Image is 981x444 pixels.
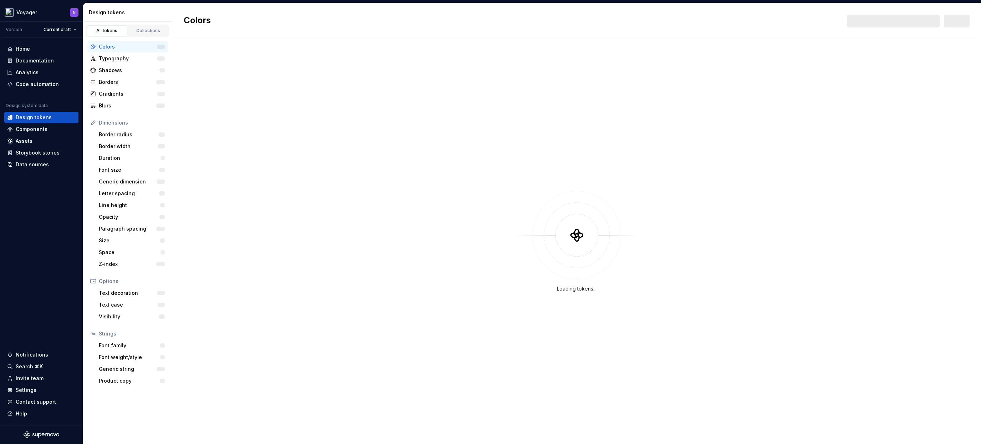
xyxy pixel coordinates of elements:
[73,10,76,15] div: N
[87,53,168,64] a: Typography
[96,200,168,211] a: Line height
[96,223,168,234] a: Paragraph spacing
[99,342,160,349] div: Font family
[16,351,48,358] div: Notifications
[99,178,157,185] div: Generic dimension
[89,28,125,34] div: All tokens
[44,27,71,32] span: Current draft
[4,147,78,158] a: Storybook stories
[87,88,168,100] a: Gradients
[557,285,596,292] div: Loading tokens...
[99,119,165,126] div: Dimensions
[99,102,156,109] div: Blurs
[16,137,32,145] div: Assets
[99,289,157,297] div: Text decoration
[99,237,160,244] div: Size
[16,398,56,405] div: Contact support
[96,129,168,140] a: Border radius
[4,396,78,408] button: Contact support
[96,299,168,311] a: Text case
[99,67,159,74] div: Shadows
[16,69,39,76] div: Analytics
[131,28,166,34] div: Collections
[99,249,161,256] div: Space
[96,176,168,187] a: Generic dimension
[16,9,37,16] div: Voyager
[99,155,161,162] div: Duration
[99,202,160,209] div: Line height
[16,149,60,156] div: Storybook stories
[99,377,160,384] div: Product copy
[24,431,59,438] svg: Supernova Logo
[16,114,52,121] div: Design tokens
[1,5,81,20] button: VoyagerN
[4,43,78,55] a: Home
[96,363,168,375] a: Generic string
[4,361,78,372] button: Search ⌘K
[96,311,168,322] a: Visibility
[4,373,78,384] a: Invite team
[99,143,158,150] div: Border width
[4,55,78,66] a: Documentation
[99,354,160,361] div: Font weight/style
[99,90,157,97] div: Gradients
[99,278,165,285] div: Options
[96,352,168,363] a: Font weight/style
[16,410,27,417] div: Help
[16,161,49,168] div: Data sources
[96,235,168,246] a: Size
[4,159,78,170] a: Data sources
[96,375,168,387] a: Product copy
[96,152,168,164] a: Duration
[184,15,211,27] h2: Colors
[16,387,36,394] div: Settings
[99,313,159,320] div: Visibility
[89,9,169,16] div: Design tokens
[96,141,168,152] a: Border width
[40,25,80,35] button: Current draft
[16,57,54,64] div: Documentation
[4,123,78,135] a: Components
[99,365,157,373] div: Generic string
[99,213,159,221] div: Opacity
[99,55,157,62] div: Typography
[87,100,168,111] a: Blurs
[6,27,22,32] div: Version
[96,247,168,258] a: Space
[96,287,168,299] a: Text decoration
[99,330,165,337] div: Strings
[4,112,78,123] a: Design tokens
[6,103,48,109] div: Design system data
[99,79,156,86] div: Borders
[96,258,168,270] a: Z-index
[4,349,78,360] button: Notifications
[96,188,168,199] a: Letter spacing
[16,375,44,382] div: Invite team
[99,43,157,50] div: Colors
[16,45,30,52] div: Home
[96,164,168,176] a: Font size
[87,76,168,88] a: Borders
[99,131,158,138] div: Border radius
[16,81,59,88] div: Code automation
[4,79,78,90] a: Code automation
[5,8,14,17] img: e5527c48-e7d1-4d25-8110-9641689f5e10.png
[16,126,47,133] div: Components
[96,211,168,223] a: Opacity
[4,384,78,396] a: Settings
[16,363,43,370] div: Search ⌘K
[87,41,168,52] a: Colors
[4,67,78,78] a: Analytics
[4,408,78,419] button: Help
[99,166,159,173] div: Font size
[99,301,158,308] div: Text case
[87,65,168,76] a: Shadows
[4,135,78,147] a: Assets
[99,261,156,268] div: Z-index
[96,340,168,351] a: Font family
[99,190,159,197] div: Letter spacing
[99,225,156,232] div: Paragraph spacing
